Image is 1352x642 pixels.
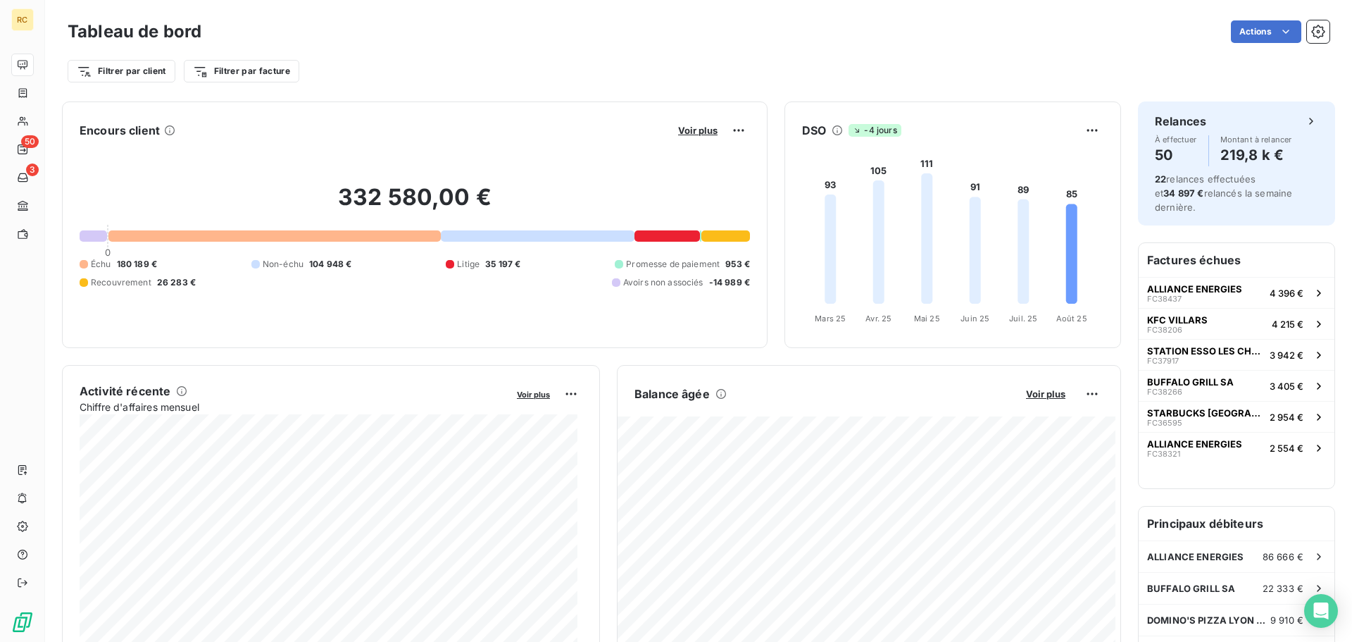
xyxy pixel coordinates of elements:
span: DOMINO'S PIZZA LYON 3 OUEST [1147,615,1270,626]
span: KFC VILLARS [1147,314,1208,326]
tspan: Juil. 25 [1009,314,1037,323]
img: Logo LeanPay [11,611,34,634]
a: 3 [11,166,33,189]
span: 2 954 € [1270,412,1303,423]
span: 3 942 € [1270,350,1303,361]
h6: Activité récente [80,383,170,400]
span: -14 989 € [709,276,750,289]
span: 4 396 € [1270,288,1303,299]
span: ALLIANCE ENERGIES [1147,283,1242,295]
span: relances effectuées et relancés la semaine dernière. [1155,173,1292,213]
h6: Principaux débiteurs [1139,507,1334,541]
span: FC37917 [1147,357,1179,365]
span: BUFFALO GRILL SA [1147,583,1235,594]
tspan: Juin 25 [960,314,989,323]
span: 3 [26,163,39,176]
span: À effectuer [1155,135,1197,144]
span: FC38321 [1147,450,1180,458]
tspan: Mars 25 [815,314,846,323]
span: 50 [21,135,39,148]
span: 35 197 € [485,258,520,271]
button: Actions [1231,20,1301,43]
button: Filtrer par client [68,60,175,82]
div: RC [11,8,34,31]
h6: Relances [1155,113,1206,130]
span: BUFFALO GRILL SA [1147,376,1234,388]
h6: Encours client [80,122,160,139]
span: ALLIANCE ENERGIES [1147,438,1242,450]
span: Recouvrement [91,276,151,289]
span: 9 910 € [1270,615,1303,626]
span: Promesse de paiement [626,258,720,271]
span: FC36595 [1147,419,1182,427]
h2: 332 580,00 € [80,183,750,226]
h6: Factures échues [1139,243,1334,277]
span: 180 189 € [117,258,157,271]
span: Non-échu [263,258,303,271]
h4: 50 [1155,144,1197,166]
span: 0 [105,247,111,258]
a: 50 [11,138,33,161]
h3: Tableau de bord [68,19,201,44]
span: Litige [457,258,480,271]
h6: DSO [802,122,826,139]
span: 26 283 € [157,276,196,289]
span: 22 [1155,173,1166,185]
h4: 219,8 k € [1220,144,1292,166]
span: FC38206 [1147,326,1182,334]
button: Filtrer par facture [184,60,299,82]
span: 104 948 € [309,258,351,271]
button: Voir plus [513,388,554,400]
span: Voir plus [678,125,718,136]
span: Chiffre d'affaires mensuel [80,400,507,414]
button: STARBUCKS [GEOGRAPHIC_DATA]FC365952 954 € [1139,401,1334,432]
tspan: Mai 25 [914,314,940,323]
span: 22 333 € [1263,583,1303,594]
button: BUFFALO GRILL SAFC382663 405 € [1139,370,1334,401]
button: KFC VILLARSFC382064 215 € [1139,308,1334,339]
span: Avoirs non associés [623,276,703,289]
button: ALLIANCE ENERGIESFC384374 396 € [1139,277,1334,308]
span: Voir plus [1026,388,1065,400]
span: STARBUCKS [GEOGRAPHIC_DATA] [1147,407,1264,419]
span: Montant à relancer [1220,135,1292,144]
button: Voir plus [674,124,722,137]
h6: Balance âgée [634,385,710,402]
span: FC38437 [1147,295,1182,303]
button: STATION ESSO LES CHERESFC379173 942 € [1139,339,1334,370]
span: 953 € [725,258,750,271]
span: STATION ESSO LES CHERES [1147,345,1264,357]
span: -4 jours [849,124,901,137]
span: ALLIANCE ENERGIES [1147,551,1244,562]
span: Échu [91,258,111,271]
button: ALLIANCE ENERGIESFC383212 554 € [1139,432,1334,463]
tspan: Avr. 25 [865,314,891,323]
span: 34 897 € [1163,187,1203,199]
div: Open Intercom Messenger [1304,594,1338,628]
button: Voir plus [1022,388,1070,400]
span: FC38266 [1147,388,1182,396]
span: Voir plus [517,390,550,400]
span: 3 405 € [1270,381,1303,392]
tspan: Août 25 [1056,314,1087,323]
span: 86 666 € [1263,551,1303,562]
span: 4 215 € [1272,319,1303,330]
span: 2 554 € [1270,443,1303,454]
